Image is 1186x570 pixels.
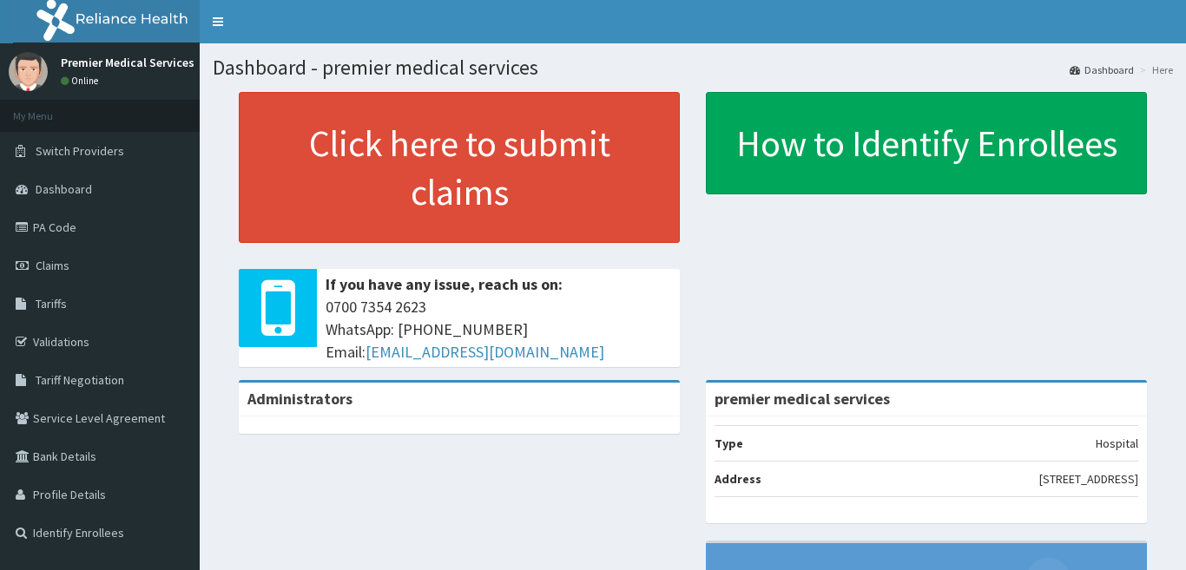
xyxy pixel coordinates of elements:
[715,471,761,487] b: Address
[9,52,48,91] img: User Image
[239,92,680,243] a: Click here to submit claims
[1039,470,1138,488] p: [STREET_ADDRESS]
[1070,62,1134,77] a: Dashboard
[326,274,563,294] b: If you have any issue, reach us on:
[326,296,671,363] span: 0700 7354 2623 WhatsApp: [PHONE_NUMBER] Email:
[36,143,124,159] span: Switch Providers
[36,181,92,197] span: Dashboard
[36,258,69,273] span: Claims
[247,389,353,409] b: Administrators
[61,75,102,87] a: Online
[366,342,604,362] a: [EMAIL_ADDRESS][DOMAIN_NAME]
[36,296,67,311] span: Tariffs
[213,56,1173,79] h1: Dashboard - premier medical services
[715,389,890,409] strong: premier medical services
[706,92,1147,194] a: How to Identify Enrollees
[1136,62,1173,77] li: Here
[1096,435,1138,452] p: Hospital
[715,436,743,451] b: Type
[61,56,194,69] p: Premier Medical Services
[36,372,124,388] span: Tariff Negotiation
